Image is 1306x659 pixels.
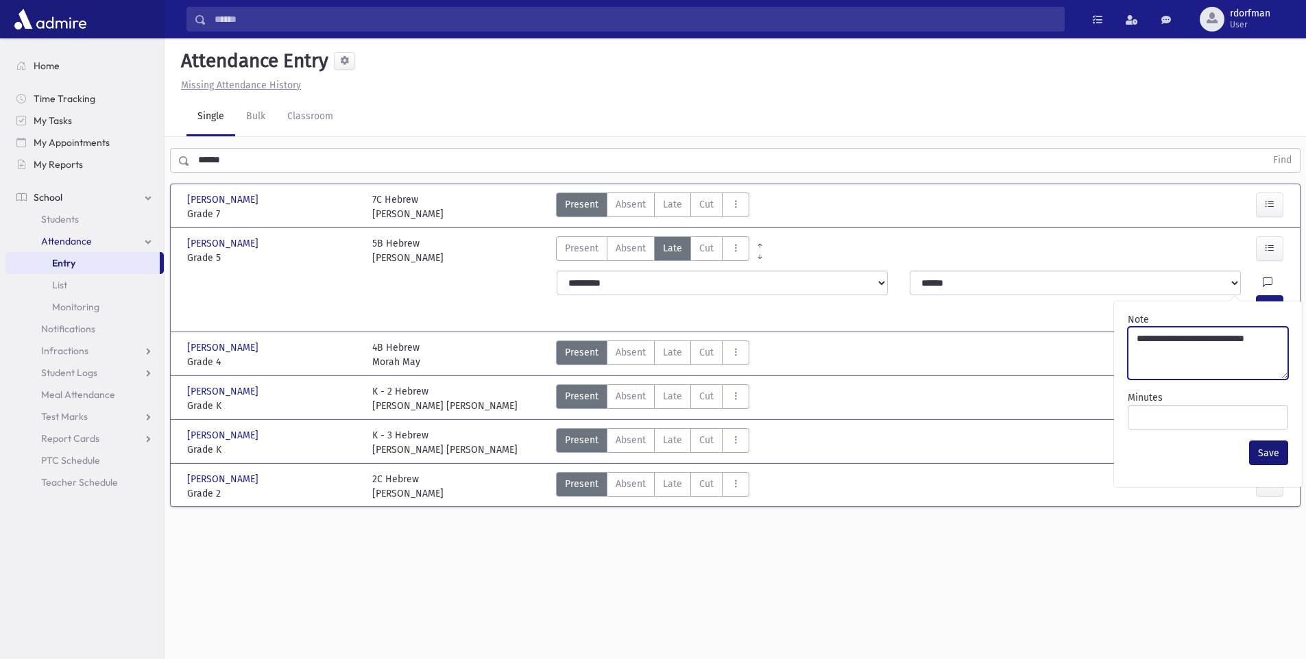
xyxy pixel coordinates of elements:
[372,340,420,369] div: 4B Hebrew Morah May
[5,208,164,230] a: Students
[206,7,1064,32] input: Search
[41,432,99,445] span: Report Cards
[699,389,714,403] span: Cut
[5,55,164,77] a: Home
[41,454,100,467] span: PTC Schedule
[5,252,160,274] a: Entry
[187,340,261,355] span: [PERSON_NAME]
[5,296,164,318] a: Monitoring
[616,241,646,256] span: Absent
[1128,390,1163,405] label: Minutes
[5,427,164,449] a: Report Cards
[5,110,164,132] a: My Tasks
[699,241,714,256] span: Cut
[372,236,444,265] div: 5B Hebrew [PERSON_NAME]
[187,486,359,501] span: Grade 2
[41,388,115,401] span: Meal Attendance
[556,340,749,369] div: AttTypes
[565,241,598,256] span: Present
[663,389,682,403] span: Late
[556,236,749,265] div: AttTypes
[372,384,518,413] div: K - 2 Hebrew [PERSON_NAME] [PERSON_NAME]
[187,428,261,443] span: [PERSON_NAME]
[5,132,164,153] a: My Appointments
[565,197,598,212] span: Present
[372,472,444,501] div: 2C Hebrew [PERSON_NAME]
[187,443,359,457] span: Grade K
[556,472,749,501] div: AttTypes
[34,136,110,149] span: My Appointments
[616,389,646,403] span: Absent
[176,79,301,91] a: Missing Attendance History
[5,88,164,110] a: Time Tracking
[663,477,682,491] span: Late
[41,366,97,379] span: Student Logs
[663,241,682,256] span: Late
[187,384,261,399] span: [PERSON_NAME]
[1230,19,1270,30] span: User
[663,345,682,360] span: Late
[41,235,92,247] span: Attendance
[616,477,646,491] span: Absent
[34,191,62,203] span: School
[1230,8,1270,19] span: rdorfman
[187,236,261,251] span: [PERSON_NAME]
[187,399,359,413] span: Grade K
[699,477,714,491] span: Cut
[565,433,598,447] span: Present
[187,472,261,486] span: [PERSON_NAME]
[41,410,88,423] span: Test Marks
[41,213,79,225] span: Students
[41,476,118,488] span: Teacher Schedule
[5,362,164,384] a: Student Logs
[34,158,83,171] span: My Reports
[565,345,598,360] span: Present
[616,345,646,360] span: Absent
[11,5,90,33] img: AdmirePro
[1249,440,1288,465] button: Save
[5,318,164,340] a: Notifications
[5,406,164,427] a: Test Marks
[187,207,359,221] span: Grade 7
[616,197,646,212] span: Absent
[5,449,164,471] a: PTC Schedule
[52,279,67,291] span: List
[187,192,261,207] span: [PERSON_NAME]
[556,384,749,413] div: AttTypes
[699,345,714,360] span: Cut
[663,433,682,447] span: Late
[186,98,235,136] a: Single
[181,79,301,91] u: Missing Attendance History
[699,433,714,447] span: Cut
[52,257,75,269] span: Entry
[187,251,359,265] span: Grade 5
[5,340,164,362] a: Infractions
[52,301,99,313] span: Monitoring
[372,192,444,221] div: 7C Hebrew [PERSON_NAME]
[1265,149,1300,172] button: Find
[235,98,276,136] a: Bulk
[5,274,164,296] a: List
[5,186,164,208] a: School
[34,60,60,72] span: Home
[565,477,598,491] span: Present
[556,192,749,221] div: AttTypes
[176,49,328,73] h5: Attendance Entry
[663,197,682,212] span: Late
[41,323,95,335] span: Notifications
[372,428,518,457] div: K - 3 Hebrew [PERSON_NAME] [PERSON_NAME]
[34,92,95,105] span: Time Tracking
[187,355,359,369] span: Grade 4
[5,471,164,493] a: Teacher Schedule
[34,114,72,127] span: My Tasks
[5,384,164,406] a: Meal Attendance
[1128,312,1149,327] label: Note
[41,345,88,357] span: Infractions
[556,428,749,457] div: AttTypes
[276,98,344,136] a: Classroom
[699,197,714,212] span: Cut
[5,230,164,252] a: Attendance
[5,153,164,175] a: My Reports
[565,389,598,403] span: Present
[616,433,646,447] span: Absent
